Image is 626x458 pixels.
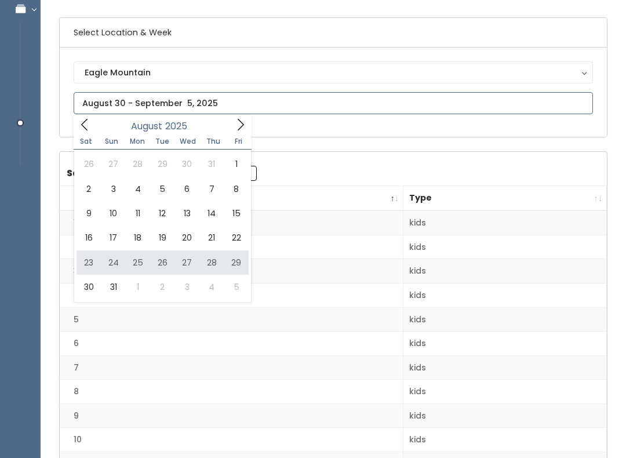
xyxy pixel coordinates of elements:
span: August 19, 2025 [150,226,174,250]
span: Tue [150,139,175,146]
td: 9 [60,404,403,428]
span: August 29, 2025 [224,251,248,275]
td: 3 [60,260,403,284]
td: kids [403,211,607,235]
span: July 30, 2025 [175,152,199,177]
label: Search: [67,166,257,181]
td: 10 [60,428,403,453]
span: August 14, 2025 [199,202,224,226]
span: Mon [125,139,150,146]
td: 6 [60,332,403,357]
span: August 24, 2025 [101,251,125,275]
span: August 21, 2025 [199,226,224,250]
span: August 5, 2025 [150,177,174,202]
th: Booth Number: activate to sort column descending [60,187,403,212]
span: August 30, 2025 [77,275,101,300]
span: August 16, 2025 [77,226,101,250]
span: August 31, 2025 [101,275,125,300]
td: 1 [60,211,403,235]
td: kids [403,428,607,453]
td: kids [403,380,607,405]
td: 5 [60,308,403,332]
span: July 26, 2025 [77,152,101,177]
span: September 4, 2025 [199,275,224,300]
span: August 4, 2025 [126,177,150,202]
span: August 9, 2025 [77,202,101,226]
span: August 10, 2025 [101,202,125,226]
span: August 11, 2025 [126,202,150,226]
span: August 18, 2025 [126,226,150,250]
span: August 1, 2025 [224,152,248,177]
span: Fri [226,139,252,146]
td: 8 [60,380,403,405]
td: kids [403,235,607,260]
span: September 3, 2025 [175,275,199,300]
span: August 17, 2025 [101,226,125,250]
span: August 7, 2025 [199,177,224,202]
span: Thu [201,139,226,146]
span: August 26, 2025 [150,251,174,275]
span: July 29, 2025 [150,152,174,177]
button: Eagle Mountain [74,62,593,84]
span: August 27, 2025 [175,251,199,275]
td: kids [403,404,607,428]
td: kids [403,332,607,357]
span: Sat [74,139,99,146]
span: August 2, 2025 [77,177,101,202]
span: August 23, 2025 [77,251,101,275]
td: kids [403,308,607,332]
span: August 8, 2025 [224,177,248,202]
div: Eagle Mountain [85,67,582,79]
span: August [131,122,162,132]
input: August 30 - September 5, 2025 [74,93,593,115]
span: Wed [175,139,201,146]
td: 7 [60,356,403,380]
h6: Select Location & Week [60,19,607,48]
span: September 5, 2025 [224,275,248,300]
span: August 25, 2025 [126,251,150,275]
th: Type: activate to sort column ascending [403,187,607,212]
td: 4 [60,284,403,308]
span: August 12, 2025 [150,202,174,226]
span: September 1, 2025 [126,275,150,300]
span: Sun [99,139,125,146]
input: Year [162,119,197,134]
span: August 20, 2025 [175,226,199,250]
td: kids [403,356,607,380]
span: August 22, 2025 [224,226,248,250]
span: July 31, 2025 [199,152,224,177]
span: August 15, 2025 [224,202,248,226]
span: August 28, 2025 [199,251,224,275]
span: July 28, 2025 [126,152,150,177]
span: August 6, 2025 [175,177,199,202]
span: July 27, 2025 [101,152,125,177]
td: 2 [60,235,403,260]
span: August 3, 2025 [101,177,125,202]
span: September 2, 2025 [150,275,174,300]
span: August 13, 2025 [175,202,199,226]
td: kids [403,284,607,308]
td: kids [403,260,607,284]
